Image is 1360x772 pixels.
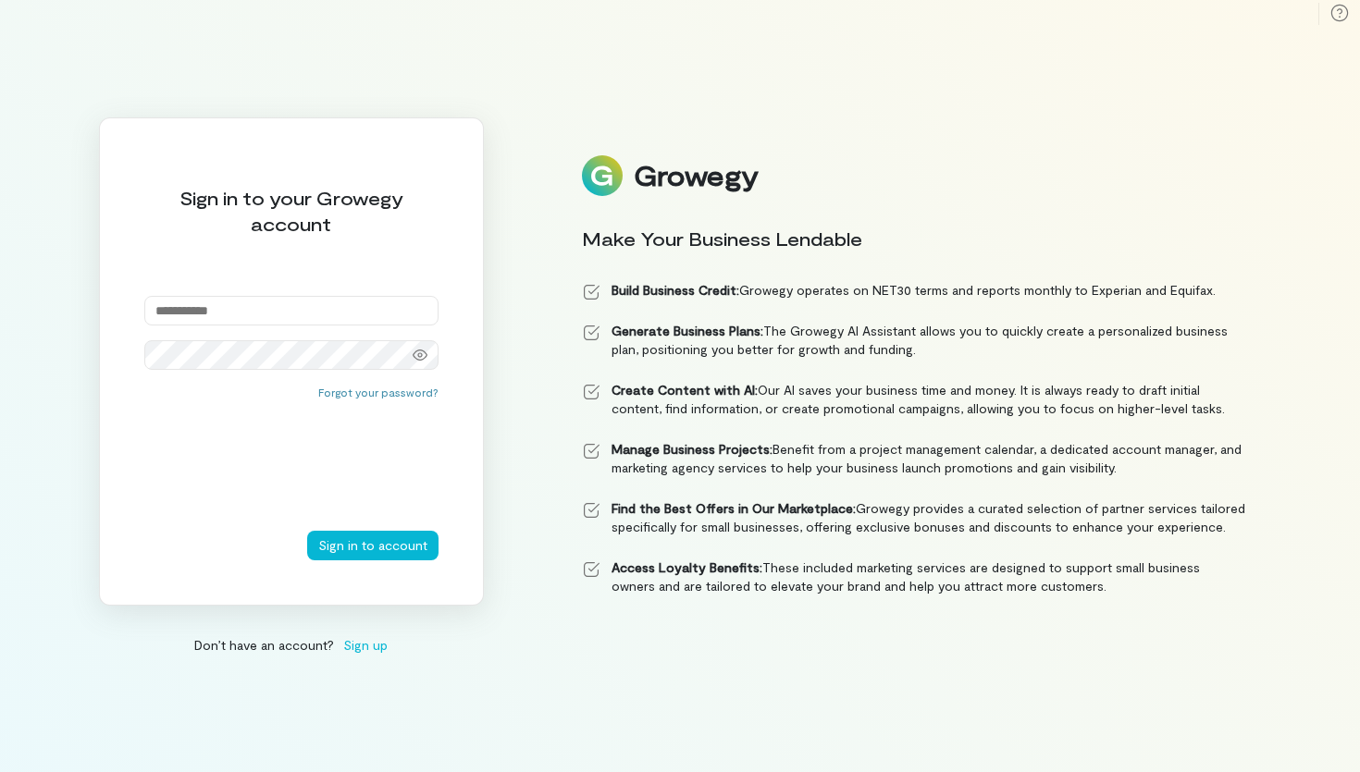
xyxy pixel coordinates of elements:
[582,440,1246,477] li: Benefit from a project management calendar, a dedicated account manager, and marketing agency ser...
[99,635,484,655] div: Don’t have an account?
[582,281,1246,300] li: Growegy operates on NET30 terms and reports monthly to Experian and Equifax.
[612,323,763,338] strong: Generate Business Plans:
[582,558,1246,595] li: These included marketing services are designed to support small business owners and are tailored ...
[582,226,1246,251] div: Make Your Business Lendable
[307,531,439,560] button: Sign in to account
[612,382,758,398] strong: Create Content with AI:
[612,559,762,575] strong: Access Loyalty Benefits:
[582,499,1246,536] li: Growegy provides a curated selection of partner services tailored specifically for small business...
[343,635,388,655] span: Sign up
[582,381,1246,418] li: Our AI saves your business time and money. It is always ready to draft initial content, find info...
[144,185,439,237] div: Sign in to your Growegy account
[582,155,623,196] img: Logo
[318,385,439,399] button: Forgot your password?
[582,322,1246,359] li: The Growegy AI Assistant allows you to quickly create a personalized business plan, positioning y...
[634,160,758,191] div: Growegy
[612,282,739,298] strong: Build Business Credit:
[612,500,856,516] strong: Find the Best Offers in Our Marketplace:
[612,441,773,457] strong: Manage Business Projects:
